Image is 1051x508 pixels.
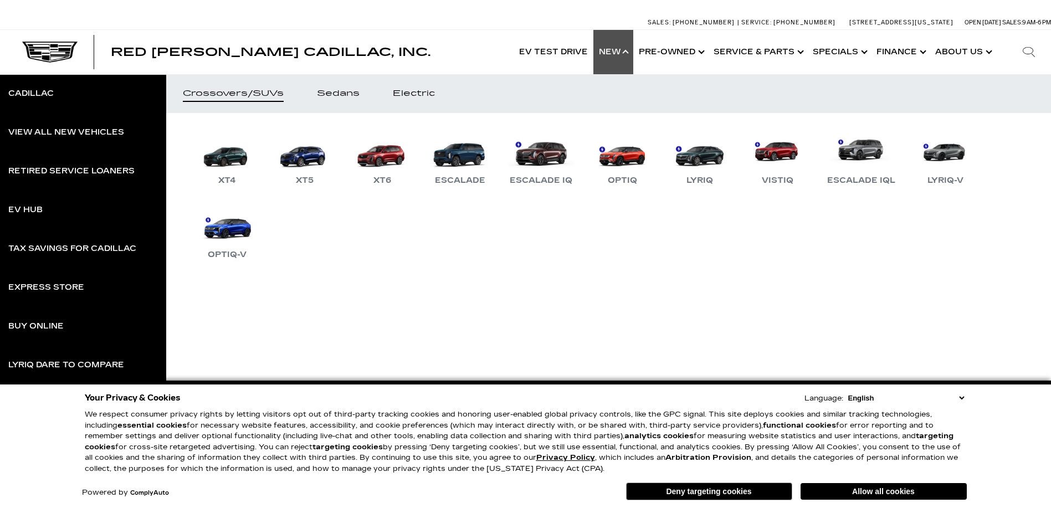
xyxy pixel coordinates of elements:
div: Crossovers/SUVs [183,90,284,98]
a: Escalade IQ [504,130,578,187]
a: Escalade [427,130,493,187]
span: Your Privacy & Cookies [85,390,181,406]
span: Sales: [648,19,671,26]
a: XT4 [194,130,260,187]
strong: targeting cookies [312,443,383,451]
img: Cadillac Dark Logo with Cadillac White Text [22,42,78,63]
div: OPTIQ-V [202,248,252,261]
a: OPTIQ [589,130,655,187]
a: [STREET_ADDRESS][US_STATE] [849,19,953,26]
span: 9 AM-6 PM [1022,19,1051,26]
div: Escalade IQ [504,174,578,187]
div: XT5 [290,174,319,187]
a: Service: [PHONE_NUMBER] [737,19,838,25]
div: Retired Service Loaners [8,167,135,175]
a: XT5 [271,130,338,187]
strong: targeting cookies [85,432,953,451]
a: New [593,30,633,74]
a: ComplyAuto [130,490,169,496]
div: VISTIQ [756,174,799,187]
div: XT4 [213,174,242,187]
div: Powered by [82,489,169,496]
strong: Arbitration Provision [665,453,751,462]
div: Buy Online [8,322,64,330]
a: Pre-Owned [633,30,708,74]
span: Red [PERSON_NAME] Cadillac, Inc. [111,45,430,59]
a: Escalade IQL [822,130,901,187]
div: Escalade [429,174,491,187]
div: Electric [393,90,435,98]
a: LYRIQ-V [912,130,978,187]
span: Service: [741,19,772,26]
div: LYRIQ Dare to Compare [8,361,124,369]
div: Express Store [8,284,84,291]
a: Sedans [300,74,376,113]
div: View All New Vehicles [8,129,124,136]
span: [PHONE_NUMBER] [773,19,835,26]
a: Red [PERSON_NAME] Cadillac, Inc. [111,47,430,58]
div: LYRIQ-V [922,174,969,187]
a: EV Test Drive [514,30,593,74]
span: [PHONE_NUMBER] [673,19,735,26]
p: We respect consumer privacy rights by letting visitors opt out of third-party tracking cookies an... [85,409,967,474]
a: Specials [807,30,871,74]
a: Privacy Policy [536,453,595,462]
a: LYRIQ [667,130,733,187]
div: EV Hub [8,206,43,214]
button: Deny targeting cookies [626,483,792,500]
select: Language Select [845,393,967,403]
strong: analytics cookies [624,432,694,440]
strong: essential cookies [117,421,187,430]
a: About Us [930,30,996,74]
div: Cadillac [8,90,54,98]
a: Service & Parts [708,30,807,74]
div: OPTIQ [602,174,643,187]
span: Sales: [1002,19,1022,26]
a: Sales: [PHONE_NUMBER] [648,19,737,25]
strong: functional cookies [763,421,836,430]
a: Finance [871,30,930,74]
div: XT6 [368,174,397,187]
div: LYRIQ [681,174,719,187]
div: Language: [804,395,843,402]
a: VISTIQ [744,130,811,187]
a: XT6 [349,130,416,187]
div: Escalade IQL [822,174,901,187]
span: Open [DATE] [965,19,1001,26]
div: Sedans [317,90,360,98]
a: Electric [376,74,452,113]
a: Crossovers/SUVs [166,74,300,113]
a: OPTIQ-V [194,204,260,261]
div: Tax Savings for Cadillac [8,245,136,253]
button: Allow all cookies [801,483,967,500]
